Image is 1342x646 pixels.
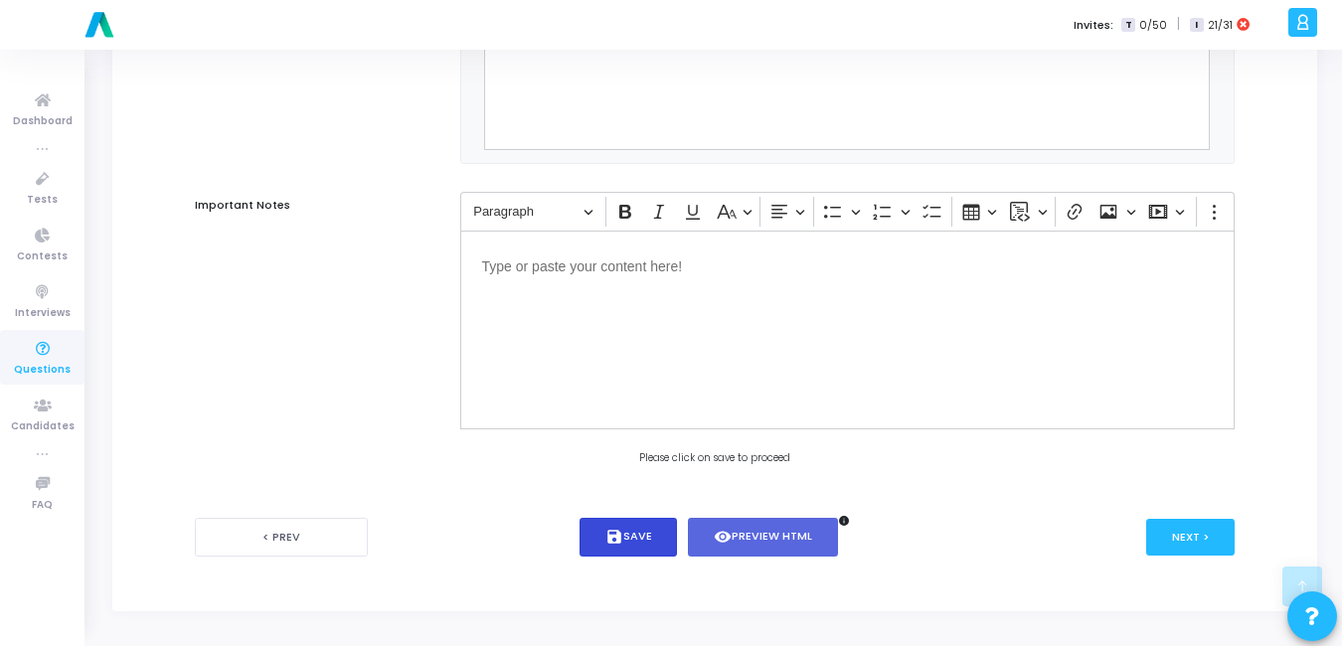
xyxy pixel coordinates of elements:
div: Please click on save to proceed [450,451,980,466]
button: saveSave [580,518,678,557]
i: save [605,528,623,546]
button: Paragraph [464,197,601,228]
span: FAQ [32,497,53,514]
button: < Prev [195,518,368,557]
div: Editor toolbar [460,192,1235,231]
img: logo [80,5,119,45]
span: 0/50 [1139,17,1167,34]
span: Contests [17,248,68,265]
button: visibilityPreview HTML [688,518,838,557]
span: Paragraph [473,200,577,224]
i: visibility [714,528,732,546]
span: T [1121,18,1134,33]
i: info [838,515,850,527]
button: Next > [1146,519,1235,556]
span: | [1177,14,1180,35]
span: 21/31 [1208,17,1233,34]
span: Interviews [15,305,71,322]
label: Important Notes [195,197,290,214]
label: Invites: [1074,17,1113,34]
div: Editor editing area: main [460,231,1235,429]
span: Dashboard [13,113,73,130]
span: Candidates [11,418,75,435]
span: Questions [14,362,71,379]
span: Tests [27,192,58,209]
span: I [1190,18,1203,33]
